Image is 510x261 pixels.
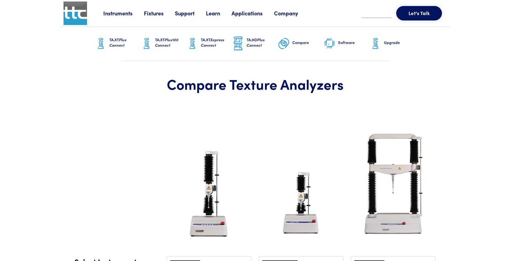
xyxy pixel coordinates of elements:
h6: Software [338,40,369,45]
span: Express Connect [201,37,224,48]
img: ttc_logo_1x1_v1.0.png [64,2,87,25]
img: compare-graphic.png [278,36,290,51]
img: ta-xt-plus-analyzer.jpg [181,146,237,244]
img: ta-xt-express-analyzer.jpg [275,161,327,244]
span: Plus Connect [247,37,265,48]
h1: Compare Texture Analyzers [74,75,436,93]
span: Plus Connect [109,37,126,48]
button: Let's Talk [396,6,442,20]
a: Learn [206,9,232,17]
img: ta-xt-graphic.png [141,36,153,51]
a: Company [274,9,309,17]
a: Support [175,9,206,17]
a: TA.HDPlus Connect [232,27,278,61]
img: ta-xt-graphic.png [369,36,381,51]
img: ta-hd-analyzer.jpg [353,124,434,244]
h6: Upgrade [384,40,415,45]
h6: TA.XT [155,37,186,48]
a: Instruments [103,9,144,17]
span: Plus100 Connect [155,37,179,48]
a: Applications [232,9,274,17]
img: ta-hd-graphic.png [232,36,244,51]
img: software-graphic.png [324,37,336,50]
img: ta-xt-graphic.png [95,36,107,51]
a: Software [324,27,369,61]
h6: TA.XT [201,37,232,48]
a: TA.XTExpress Connect [186,27,232,61]
h6: TA.HD [247,37,278,48]
h6: Compare [292,40,324,45]
h6: TA.XT [109,37,141,48]
a: Upgrade [369,27,415,61]
a: TA.XTPlus100 Connect [141,27,186,61]
img: ta-xt-graphic.png [186,36,198,51]
a: Compare [278,27,324,61]
a: Fixtures [144,9,175,17]
a: TA.XTPlus Connect [95,27,141,61]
